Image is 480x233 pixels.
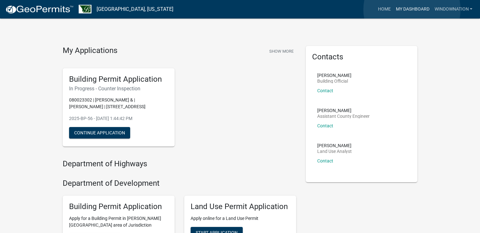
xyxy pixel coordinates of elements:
h5: Building Permit Application [69,202,168,211]
a: [GEOGRAPHIC_DATA], [US_STATE] [97,4,173,15]
a: Windownation [432,3,475,15]
a: Home [375,3,393,15]
p: Apply for a Building Permit in [PERSON_NAME][GEOGRAPHIC_DATA] area of Jurisdiction [69,215,168,229]
a: My Dashboard [393,3,432,15]
p: Apply online for a Land Use Permit [191,215,290,222]
a: Contact [317,88,333,93]
h6: In Progress - Counter Inspection [69,86,168,92]
h4: My Applications [63,46,117,56]
a: Contact [317,123,333,128]
p: [PERSON_NAME] [317,108,370,113]
p: [PERSON_NAME] [317,143,352,148]
p: Building Official [317,79,351,83]
h5: Building Permit Application [69,75,168,84]
a: Contact [317,158,333,163]
h5: Land Use Permit Application [191,202,290,211]
p: 080023302 | [PERSON_NAME] & | [PERSON_NAME] | [STREET_ADDRESS] [69,97,168,110]
p: [PERSON_NAME] [317,73,351,78]
h5: Contacts [312,52,411,62]
img: Benton County, Minnesota [79,5,91,13]
button: Continue Application [69,127,130,139]
p: Land Use Analyst [317,149,352,154]
h4: Department of Highways [63,159,296,169]
button: Show More [267,46,296,56]
p: 2025-BP-56 - [DATE] 1:44:42 PM [69,115,168,122]
h4: Department of Development [63,179,296,188]
p: Assistant County Engineer [317,114,370,118]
